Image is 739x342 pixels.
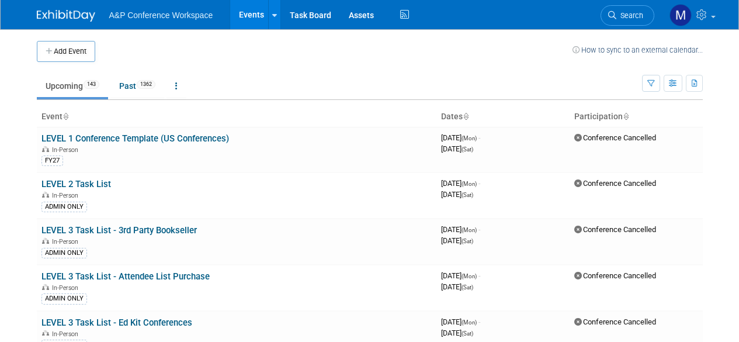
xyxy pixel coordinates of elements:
div: ADMIN ONLY [41,248,87,258]
a: How to sync to an external calendar... [573,46,703,54]
a: Sort by Start Date [463,112,469,121]
img: In-Person Event [42,238,49,244]
a: Search [601,5,654,26]
span: Search [616,11,643,20]
span: [DATE] [441,190,473,199]
span: (Mon) [462,181,477,187]
span: (Sat) [462,330,473,337]
span: Conference Cancelled [574,317,656,326]
th: Participation [570,107,703,127]
span: [DATE] [441,317,480,326]
span: In-Person [52,146,82,154]
a: LEVEL 3 Task List - Attendee List Purchase [41,271,210,282]
a: LEVEL 2 Task List [41,179,111,189]
span: 1362 [137,80,155,89]
a: Sort by Participation Type [623,112,629,121]
span: Conference Cancelled [574,133,656,142]
span: In-Person [52,192,82,199]
img: In-Person Event [42,146,49,152]
img: In-Person Event [42,284,49,290]
span: - [478,225,480,234]
span: In-Person [52,238,82,246]
th: Dates [436,107,570,127]
img: ExhibitDay [37,10,95,22]
span: [DATE] [441,179,480,188]
a: LEVEL 3 Task List - 3rd Party Bookseller [41,225,197,236]
span: [DATE] [441,133,480,142]
span: [DATE] [441,144,473,153]
span: (Sat) [462,284,473,291]
span: Conference Cancelled [574,225,656,234]
img: Mark Strong [669,4,692,26]
span: [DATE] [441,282,473,291]
span: In-Person [52,284,82,292]
span: - [478,179,480,188]
a: Sort by Event Name [63,112,68,121]
span: Conference Cancelled [574,271,656,280]
span: - [478,133,480,142]
span: [DATE] [441,271,480,280]
span: (Mon) [462,319,477,326]
div: ADMIN ONLY [41,202,87,212]
span: (Sat) [462,146,473,153]
a: LEVEL 3 Task List - Ed Kit Conferences [41,317,192,328]
img: In-Person Event [42,192,49,198]
span: [DATE] [441,329,473,337]
span: A&P Conference Workspace [109,11,213,20]
a: LEVEL 1 Conference Template (US Conferences) [41,133,229,144]
span: Conference Cancelled [574,179,656,188]
img: In-Person Event [42,330,49,336]
div: ADMIN ONLY [41,293,87,304]
span: - [478,271,480,280]
th: Event [37,107,436,127]
span: (Mon) [462,227,477,233]
button: Add Event [37,41,95,62]
span: 143 [84,80,99,89]
span: [DATE] [441,236,473,245]
span: [DATE] [441,225,480,234]
a: Upcoming143 [37,75,108,97]
span: (Sat) [462,238,473,244]
div: FY27 [41,156,63,166]
span: - [478,317,480,326]
a: Past1362 [110,75,164,97]
span: In-Person [52,330,82,338]
span: (Sat) [462,192,473,198]
span: (Mon) [462,273,477,279]
span: (Mon) [462,135,477,141]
